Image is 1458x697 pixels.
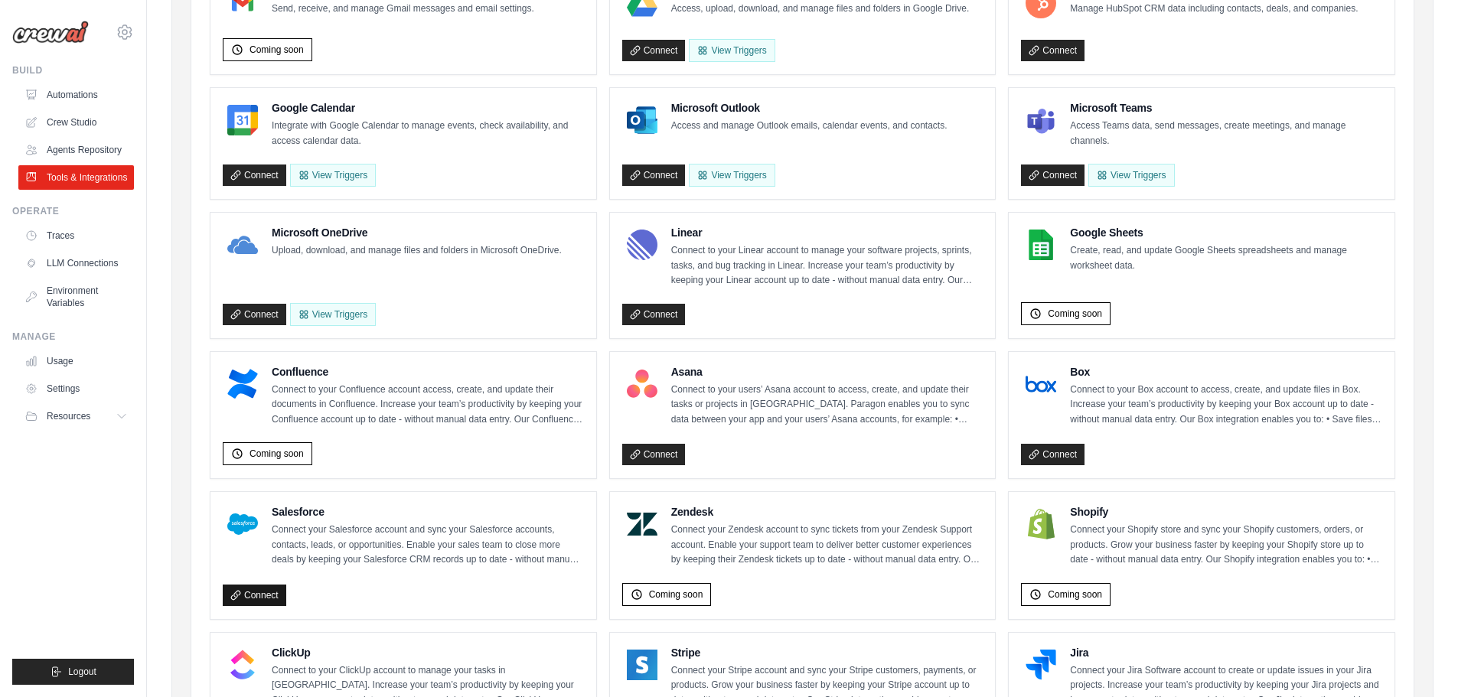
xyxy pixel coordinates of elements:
h4: Microsoft Teams [1070,100,1382,116]
p: Manage HubSpot CRM data including contacts, deals, and companies. [1070,2,1358,17]
a: Connect [1021,40,1085,61]
div: Manage [12,331,134,343]
a: Connect [223,164,286,186]
h4: Stripe [671,645,983,660]
img: Microsoft Teams Logo [1026,105,1056,135]
button: Logout [12,659,134,685]
img: Salesforce Logo [227,509,258,539]
p: Connect your Shopify store and sync your Shopify customers, orders, or products. Grow your busine... [1070,523,1382,568]
h4: Box [1070,364,1382,379]
h4: Linear [671,225,983,240]
img: Box Logo [1026,369,1056,399]
p: Connect your Zendesk account to sync tickets from your Zendesk Support account. Enable your suppo... [671,523,983,568]
h4: Jira [1070,645,1382,660]
a: LLM Connections [18,251,134,275]
p: Access and manage Outlook emails, calendar events, and contacts. [671,119,948,134]
h4: Microsoft OneDrive [272,225,562,240]
p: Connect to your Linear account to manage your software projects, sprints, tasks, and bug tracking... [671,243,983,288]
h4: Microsoft Outlook [671,100,948,116]
span: Coming soon [250,44,304,56]
span: Resources [47,410,90,422]
button: Resources [18,404,134,428]
img: Google Calendar Logo [227,105,258,135]
a: Connect [622,164,686,186]
: View Triggers [1088,164,1174,187]
h4: ClickUp [272,645,584,660]
span: Coming soon [649,588,703,601]
p: Access Teams data, send messages, create meetings, and manage channels. [1070,119,1382,148]
a: Connect [622,444,686,465]
span: Coming soon [1048,588,1102,601]
img: Confluence Logo [227,369,258,399]
p: Integrate with Google Calendar to manage events, check availability, and access calendar data. [272,119,584,148]
p: Upload, download, and manage files and folders in Microsoft OneDrive. [272,243,562,259]
a: Connect [223,585,286,606]
a: Settings [18,376,134,401]
a: Connect [622,40,686,61]
p: Access, upload, download, and manage files and folders in Google Drive. [671,2,970,17]
h4: Zendesk [671,504,983,519]
button: View Triggers [290,164,376,187]
: View Triggers [290,303,376,326]
h4: Google Calendar [272,100,584,116]
img: Zendesk Logo [627,509,657,539]
div: Operate [12,205,134,217]
img: Stripe Logo [627,650,657,680]
img: Asana Logo [627,369,657,399]
span: Logout [68,666,96,678]
p: Connect your Salesforce account and sync your Salesforce accounts, contacts, leads, or opportunit... [272,523,584,568]
h4: Google Sheets [1070,225,1382,240]
a: Tools & Integrations [18,165,134,190]
h4: Shopify [1070,504,1382,519]
h4: Asana [671,364,983,379]
span: Coming soon [1048,308,1102,320]
img: Linear Logo [627,230,657,260]
img: Jira Logo [1026,650,1056,680]
a: Traces [18,223,134,248]
p: Connect to your Confluence account access, create, and update their documents in Confluence. Incr... [272,383,584,428]
a: Usage [18,349,134,373]
a: Agents Repository [18,138,134,162]
: View Triggers [689,164,775,187]
a: Connect [1021,164,1085,186]
img: Google Sheets Logo [1026,230,1056,260]
p: Send, receive, and manage Gmail messages and email settings. [272,2,534,17]
h4: Salesforce [272,504,584,519]
p: Create, read, and update Google Sheets spreadsheets and manage worksheet data. [1070,243,1382,273]
img: Shopify Logo [1026,509,1056,539]
a: Automations [18,83,134,107]
a: Environment Variables [18,278,134,315]
div: Build [12,64,134,77]
p: Connect to your users’ Asana account to access, create, and update their tasks or projects in [GE... [671,383,983,428]
img: Microsoft Outlook Logo [627,105,657,135]
h4: Confluence [272,364,584,379]
img: ClickUp Logo [227,650,258,680]
a: Connect [1021,444,1085,465]
span: Coming soon [250,448,304,460]
img: Microsoft OneDrive Logo [227,230,258,260]
p: Connect to your Box account to access, create, and update files in Box. Increase your team’s prod... [1070,383,1382,428]
a: Connect [622,304,686,325]
img: Logo [12,21,89,44]
a: Connect [223,304,286,325]
a: Crew Studio [18,110,134,135]
: View Triggers [689,39,775,62]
